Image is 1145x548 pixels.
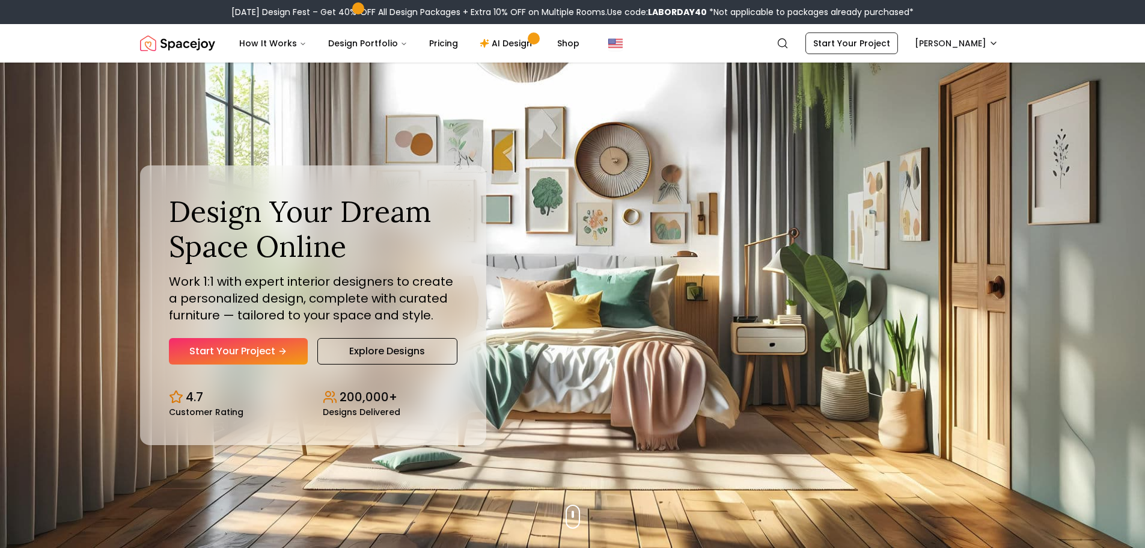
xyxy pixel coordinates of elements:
[140,24,1006,63] nav: Global
[608,36,623,51] img: United States
[340,389,397,405] p: 200,000+
[707,6,914,18] span: *Not applicable to packages already purchased*
[317,338,457,365] a: Explore Designs
[323,408,400,416] small: Designs Delivered
[470,31,545,55] a: AI Design
[169,408,243,416] small: Customer Rating
[648,6,707,18] b: LABORDAY40
[607,6,707,18] span: Use code:
[140,31,215,55] a: Spacejoy
[548,31,589,55] a: Shop
[805,32,898,54] a: Start Your Project
[169,273,457,324] p: Work 1:1 with expert interior designers to create a personalized design, complete with curated fu...
[420,31,468,55] a: Pricing
[140,31,215,55] img: Spacejoy Logo
[319,31,417,55] button: Design Portfolio
[169,338,308,365] a: Start Your Project
[908,32,1006,54] button: [PERSON_NAME]
[186,389,203,405] p: 4.7
[230,31,589,55] nav: Main
[230,31,316,55] button: How It Works
[169,194,457,263] h1: Design Your Dream Space Online
[231,6,914,18] div: [DATE] Design Fest – Get 40% OFF All Design Packages + Extra 10% OFF on Multiple Rooms.
[169,379,457,416] div: Design stats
